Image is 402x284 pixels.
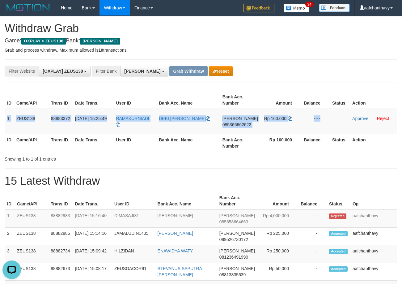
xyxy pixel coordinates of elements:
th: User ID [113,134,156,152]
th: Trans ID [49,91,73,109]
td: ZEUS138 [15,245,48,263]
td: 1 [5,109,14,134]
th: Bank Acc. Number [220,91,260,109]
button: Reset [209,66,233,76]
a: [PERSON_NAME] [158,213,193,218]
th: Balance [301,134,330,152]
td: ZEUS138 [15,210,48,228]
th: Balance [301,91,330,109]
span: OXPLAY > ZEUS138 [21,38,66,45]
div: Filter Website [5,66,39,76]
td: ZEUS138 [14,109,49,134]
span: Accepted [329,231,348,236]
p: Grab and process withdraw. Maximum allowed is transactions. [5,47,397,53]
span: Copy 089526730172 to clipboard [219,237,248,242]
div: Filter Bank [92,66,120,76]
a: Approve [352,116,368,121]
td: aafchanthavy [350,245,397,263]
td: - [298,210,327,228]
th: ID [5,91,14,109]
td: Rp 250,000 [257,245,298,263]
span: [PERSON_NAME] [80,38,120,45]
span: 88883372 [51,116,70,121]
a: DEKI [PERSON_NAME] [159,116,210,121]
th: Status [330,91,350,109]
span: [PERSON_NAME] [219,213,255,218]
a: Copy 160000 to clipboard [288,116,292,121]
h4: Game: Bank: [5,38,397,44]
td: - [298,245,327,263]
th: Trans ID [49,134,73,152]
th: Game/API [15,192,48,210]
th: ID [5,134,14,152]
strong: 10 [98,48,103,53]
button: [PERSON_NAME] [120,66,168,76]
td: - - - [301,109,330,134]
th: Amount [260,91,301,109]
span: [PERSON_NAME] [124,69,160,74]
th: Bank Acc. Name [156,134,220,152]
td: aafchanthavy [350,210,397,228]
td: Rp 4,000,000 [257,210,298,228]
th: Bank Acc. Name [156,91,220,109]
span: Copy 08813835639 to clipboard [219,272,246,277]
th: Status [327,192,350,210]
td: - [298,228,327,245]
td: 1 [5,210,15,228]
span: [DATE] 15:25:49 [75,116,107,121]
span: Rp 160.000 [264,116,286,121]
span: Rejected [329,213,346,219]
td: aafchanthavy [350,228,397,245]
td: Rp 225,000 [257,228,298,245]
button: Grab Withdraw [169,66,207,76]
th: Action [350,134,397,152]
a: [PERSON_NAME] [158,231,193,236]
td: 2 [5,228,15,245]
td: - [298,263,327,281]
a: RAMAKURNIADI [116,116,149,127]
td: [DATE] 15:14:16 [73,228,112,245]
span: [PERSON_NAME] [219,248,255,253]
td: 88882734 [48,245,72,263]
td: Rp 50,000 [257,263,298,281]
th: Game/API [14,134,49,152]
td: ZEUS138 [15,263,48,281]
th: Amount [257,192,298,210]
span: Accepted [329,266,348,272]
span: Copy 085658664663 to clipboard [219,219,248,224]
a: STEVANUS SAPUTRA [PERSON_NAME] [158,266,202,277]
h1: 15 Latest Withdraw [5,175,397,187]
span: RAMAKURNIADI [116,116,149,121]
th: Date Trans. [73,134,113,152]
span: Copy 081236491990 to clipboard [219,255,248,260]
th: Date Trans. [73,91,113,109]
td: DIMASAJI31 [112,210,155,228]
span: [OXPLAY] ZEUS138 [43,69,83,74]
td: aafchanthavy [350,263,397,281]
h1: Withdraw Grab [5,22,397,35]
td: [DATE] 15:16:40 [73,210,112,228]
th: Status [330,134,350,152]
th: ID [5,192,15,210]
th: Bank Acc. Number [217,192,257,210]
td: 88882886 [48,228,72,245]
td: 3 [5,245,15,263]
div: Showing 1 to 1 of 1 entries [5,153,163,162]
span: Accepted [329,249,348,254]
th: Trans ID [48,192,72,210]
a: Reject [377,116,389,121]
th: Rp 160.000 [260,134,301,152]
span: [PERSON_NAME] [219,266,255,271]
img: panduan.png [319,4,350,12]
th: Bank Acc. Name [155,192,217,210]
span: [PERSON_NAME] [219,231,255,236]
td: ZEUSGACOR91 [112,263,155,281]
button: Open LiveChat chat widget [2,2,21,21]
th: Balance [298,192,327,210]
th: User ID [112,192,155,210]
td: 88882673 [48,263,72,281]
span: Copy 085366662622 to clipboard [222,122,251,127]
a: ENAWIDYA WATY [158,248,193,253]
button: [OXPLAY] ZEUS138 [39,66,91,76]
td: HILZIDAN [112,245,155,263]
